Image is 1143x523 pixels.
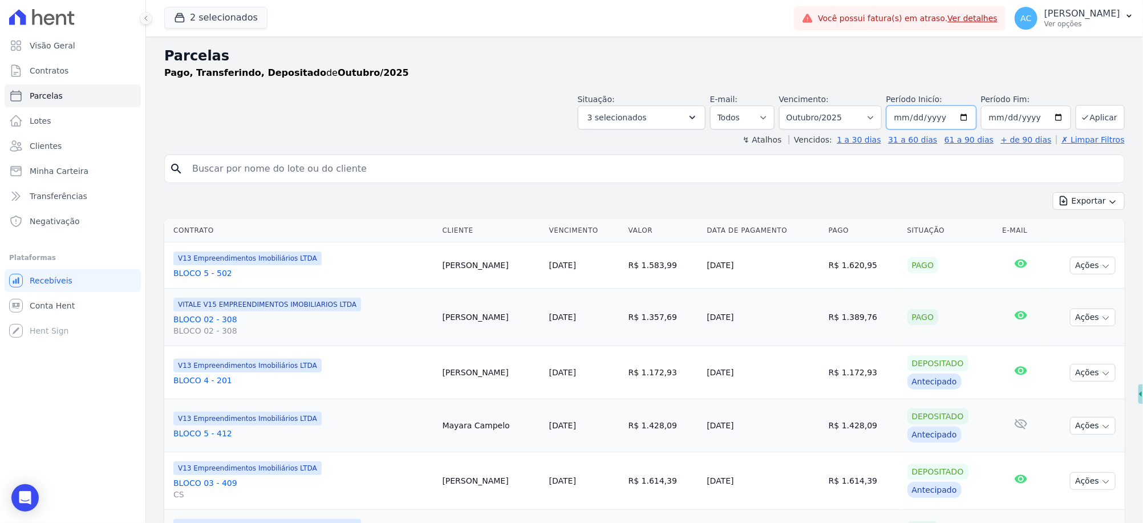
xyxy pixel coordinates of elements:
[30,90,63,102] span: Parcelas
[30,216,80,227] span: Negativação
[907,374,962,390] div: Antecipado
[5,34,141,57] a: Visão Geral
[173,325,433,336] span: BLOCO 02 - 308
[5,135,141,157] a: Clientes
[438,346,545,399] td: [PERSON_NAME]
[1001,135,1052,144] a: + de 90 dias
[903,219,998,242] th: Situação
[1070,364,1116,382] button: Ações
[549,421,576,430] a: [DATE]
[1070,309,1116,326] button: Ações
[624,346,703,399] td: R$ 1.172,93
[624,399,703,452] td: R$ 1.428,09
[907,309,939,325] div: Pago
[173,461,322,475] span: V13 Empreendimentos Imobiliários LTDA
[549,261,576,270] a: [DATE]
[185,157,1120,180] input: Buscar por nome do lote ou do cliente
[5,110,141,132] a: Lotes
[164,7,267,29] button: 2 selecionados
[824,452,903,510] td: R$ 1.614,39
[5,210,141,233] a: Negativação
[818,13,998,25] span: Você possui fatura(s) em atraso.
[886,95,942,104] label: Período Inicío:
[164,46,1125,66] h2: Parcelas
[824,399,903,452] td: R$ 1.428,09
[5,185,141,208] a: Transferências
[789,135,832,144] label: Vencidos:
[5,269,141,292] a: Recebíveis
[710,95,738,104] label: E-mail:
[1070,257,1116,274] button: Ações
[5,160,141,183] a: Minha Carteira
[624,219,703,242] th: Valor
[173,298,361,311] span: VITALE V15 EMPREENDIMENTOS IMOBILIARIOS LTDA
[9,251,136,265] div: Plataformas
[30,190,87,202] span: Transferências
[624,242,703,289] td: R$ 1.583,99
[173,267,433,279] a: BLOCO 5 - 502
[907,482,962,498] div: Antecipado
[624,452,703,510] td: R$ 1.614,39
[1070,472,1116,490] button: Ações
[702,219,824,242] th: Data de Pagamento
[702,399,824,452] td: [DATE]
[164,66,409,80] p: de
[998,219,1045,242] th: E-mail
[907,408,968,424] div: Depositado
[1053,192,1125,210] button: Exportar
[624,289,703,346] td: R$ 1.357,69
[702,346,824,399] td: [DATE]
[578,95,615,104] label: Situação:
[907,427,962,443] div: Antecipado
[545,219,624,242] th: Vencimento
[438,452,545,510] td: [PERSON_NAME]
[779,95,829,104] label: Vencimento:
[30,300,75,311] span: Conta Hent
[981,94,1071,106] label: Período Fim:
[173,252,322,265] span: V13 Empreendimentos Imobiliários LTDA
[837,135,881,144] a: 1 a 30 dias
[173,375,433,386] a: BLOCO 4 - 201
[30,40,75,51] span: Visão Geral
[173,359,322,372] span: V13 Empreendimentos Imobiliários LTDA
[173,489,433,500] span: CS
[164,219,438,242] th: Contrato
[438,219,545,242] th: Cliente
[702,452,824,510] td: [DATE]
[30,65,68,76] span: Contratos
[438,242,545,289] td: [PERSON_NAME]
[173,314,433,336] a: BLOCO 02 - 308BLOCO 02 - 308
[173,412,322,425] span: V13 Empreendimentos Imobiliários LTDA
[438,399,545,452] td: Mayara Campelo
[5,294,141,317] a: Conta Hent
[30,275,72,286] span: Recebíveis
[907,257,939,273] div: Pago
[549,476,576,485] a: [DATE]
[907,355,968,371] div: Depositado
[169,162,183,176] i: search
[338,67,409,78] strong: Outubro/2025
[1056,135,1125,144] a: ✗ Limpar Filtros
[1044,19,1120,29] p: Ver opções
[945,135,994,144] a: 61 a 90 dias
[30,165,88,177] span: Minha Carteira
[549,313,576,322] a: [DATE]
[164,67,326,78] strong: Pago, Transferindo, Depositado
[1070,417,1116,435] button: Ações
[824,219,903,242] th: Pago
[587,111,647,124] span: 3 selecionados
[5,59,141,82] a: Contratos
[888,135,937,144] a: 31 a 60 dias
[1021,14,1032,22] span: AC
[1044,8,1120,19] p: [PERSON_NAME]
[30,115,51,127] span: Lotes
[173,428,433,439] a: BLOCO 5 - 412
[824,242,903,289] td: R$ 1.620,95
[824,289,903,346] td: R$ 1.389,76
[743,135,781,144] label: ↯ Atalhos
[549,368,576,377] a: [DATE]
[907,464,968,480] div: Depositado
[173,477,433,500] a: BLOCO 03 - 409CS
[11,484,39,512] div: Open Intercom Messenger
[30,140,62,152] span: Clientes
